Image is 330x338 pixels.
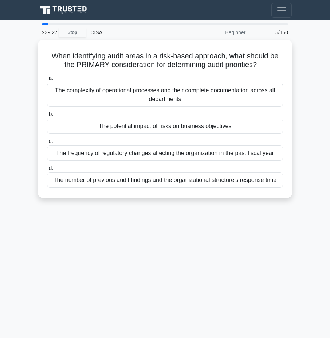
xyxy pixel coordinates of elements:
[38,25,59,40] div: 239:27
[186,25,250,40] div: Beginner
[271,3,292,18] button: Toggle navigation
[59,28,86,37] a: Stop
[48,138,53,144] span: c.
[47,145,283,161] div: The frequency of regulatory changes affecting the organization in the past fiscal year
[47,172,283,188] div: The number of previous audit findings and the organizational structure's response time
[46,51,284,70] h5: When identifying audit areas in a risk-based approach, what should be the PRIMARY consideration f...
[250,25,292,40] div: 5/150
[47,83,283,107] div: The complexity of operational processes and their complete documentation across all departments
[48,75,53,81] span: a.
[86,25,186,40] div: CISA
[48,111,53,117] span: b.
[48,165,53,171] span: d.
[47,119,283,134] div: The potential impact of risks on business objectives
